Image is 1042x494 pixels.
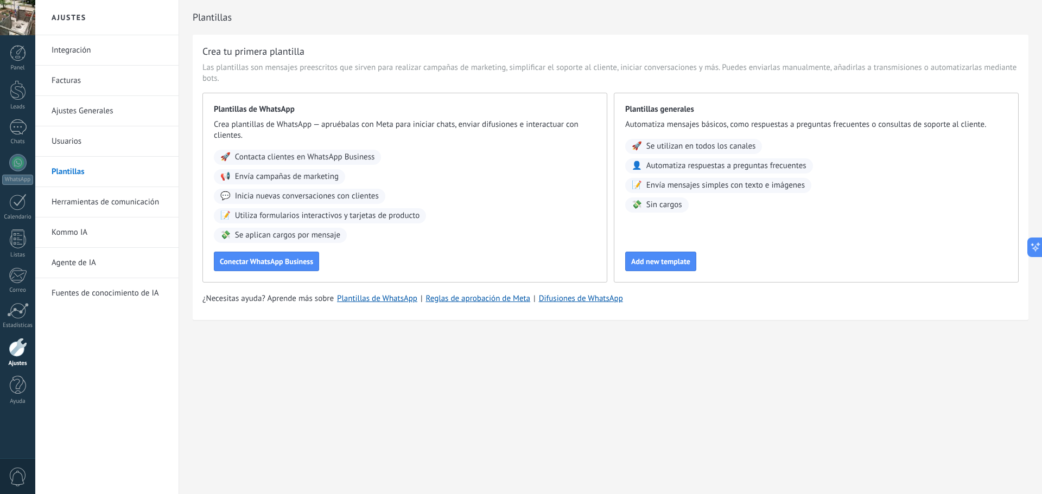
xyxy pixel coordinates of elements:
a: Facturas [52,66,168,96]
span: 📢 [220,171,231,182]
a: Reglas de aprobación de Meta [426,293,531,304]
li: Facturas [35,66,179,96]
div: Estadísticas [2,322,34,329]
a: Ajustes Generales [52,96,168,126]
li: Fuentes de conocimiento de IA [35,278,179,308]
button: Conectar WhatsApp Business [214,252,319,271]
span: 👤 [632,161,642,171]
span: Las plantillas son mensajes preescritos que sirven para realizar campañas de marketing, simplific... [202,62,1019,84]
div: Chats [2,138,34,145]
span: 🚀 [220,152,231,163]
li: Plantillas [35,157,179,187]
li: Agente de IA [35,248,179,278]
a: Agente de IA [52,248,168,278]
a: Difusiones de WhatsApp [539,293,623,304]
span: Se aplican cargos por mensaje [235,230,340,241]
a: Kommo IA [52,217,168,248]
li: Kommo IA [35,217,179,248]
div: Panel [2,65,34,72]
div: WhatsApp [2,175,33,185]
h3: Crea tu primera plantilla [202,44,304,58]
span: 💸 [632,200,642,210]
div: | | [202,293,1019,304]
span: Se utilizan en todos los canales [646,141,756,152]
a: Plantillas [52,157,168,187]
div: Ayuda [2,398,34,405]
a: Fuentes de conocimiento de IA [52,278,168,309]
span: Plantillas generales [625,104,1007,115]
button: Add new template [625,252,696,271]
span: Inicia nuevas conversaciones con clientes [235,191,379,202]
span: Utiliza formularios interactivos y tarjetas de producto [235,210,420,221]
div: Calendario [2,214,34,221]
span: ¿Necesitas ayuda? Aprende más sobre [202,293,334,304]
span: Conectar WhatsApp Business [220,258,313,265]
span: Automatiza mensajes básicos, como respuestas a preguntas frecuentes o consultas de soporte al cli... [625,119,1007,130]
a: Usuarios [52,126,168,157]
span: 🚀 [632,141,642,152]
div: Leads [2,104,34,111]
div: Listas [2,252,34,259]
li: Integración [35,35,179,66]
li: Usuarios [35,126,179,157]
span: Crea plantillas de WhatsApp — apruébalas con Meta para iniciar chats, enviar difusiones e interac... [214,119,596,141]
span: 📝 [632,180,642,191]
span: Sin cargos [646,200,682,210]
span: Contacta clientes en WhatsApp Business [235,152,375,163]
div: Correo [2,287,34,294]
li: Herramientas de comunicación [35,187,179,217]
a: Integración [52,35,168,66]
span: Envía mensajes simples con texto e imágenes [646,180,805,191]
a: Herramientas de comunicación [52,187,168,217]
span: Plantillas de WhatsApp [214,104,596,115]
span: Automatiza respuestas a preguntas frecuentes [646,161,806,171]
div: Ajustes [2,360,34,367]
span: Add new template [631,258,690,265]
span: Envía campañas de marketing [235,171,339,182]
li: Ajustes Generales [35,96,179,126]
span: 💬 [220,191,231,202]
h2: Plantillas [193,7,1028,28]
span: 💸 [220,230,231,241]
span: 📝 [220,210,231,221]
a: Plantillas de WhatsApp [337,293,417,304]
